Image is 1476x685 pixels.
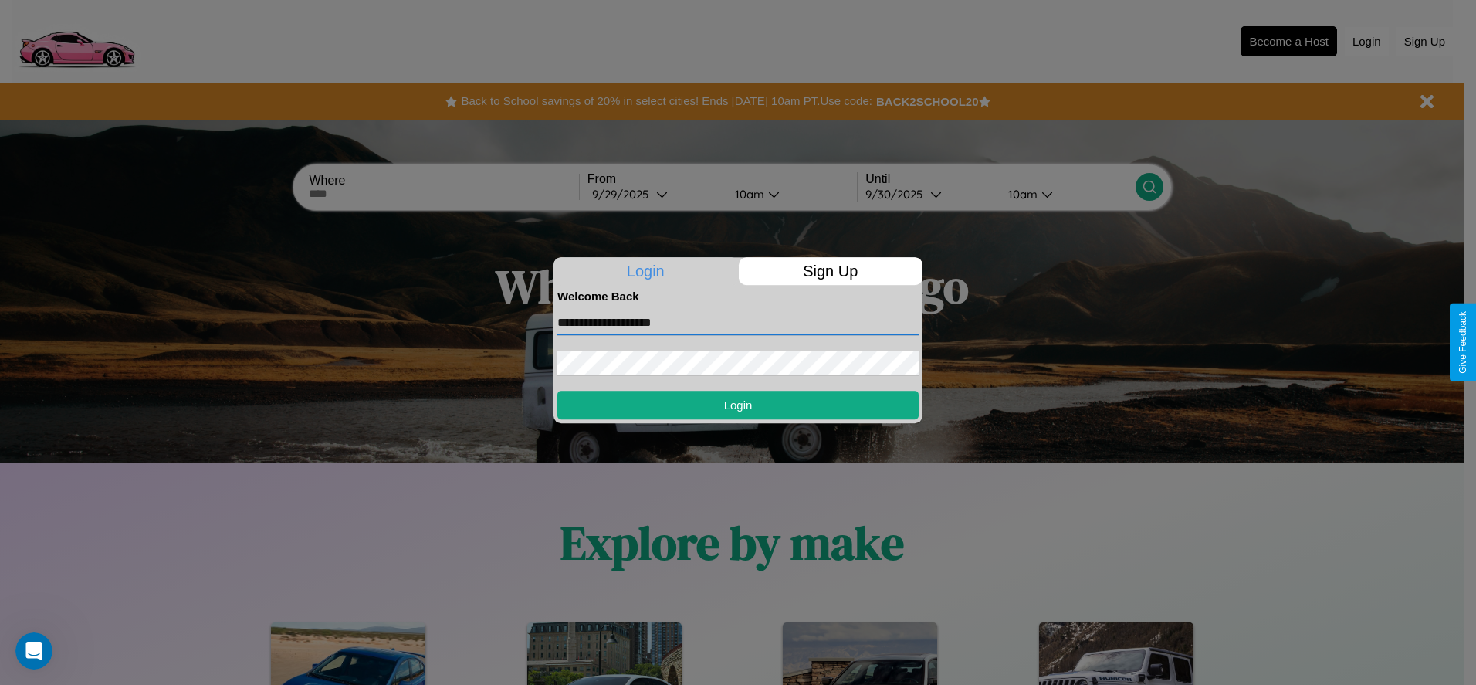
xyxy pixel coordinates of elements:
[1457,311,1468,374] div: Give Feedback
[739,257,923,285] p: Sign Up
[557,391,919,419] button: Login
[15,632,52,670] iframe: Intercom live chat
[557,290,919,303] h4: Welcome Back
[553,257,738,285] p: Login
